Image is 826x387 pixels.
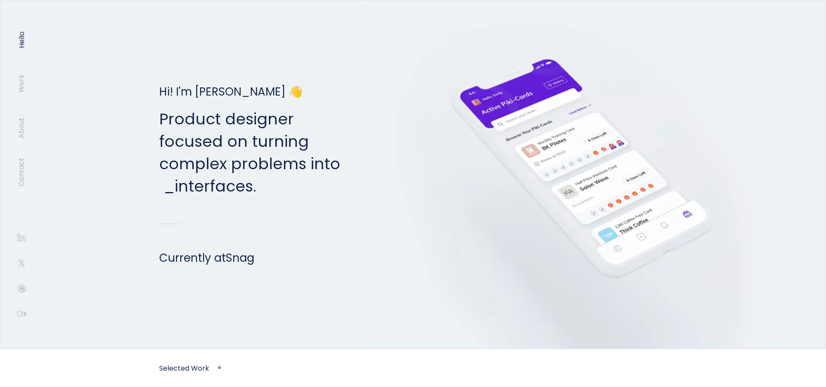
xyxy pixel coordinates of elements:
a: Snag [226,250,254,266]
h1: Hi! I'm [PERSON_NAME] 👋 [159,84,340,99]
a: Selected Work [159,363,209,373]
a: Work [17,74,26,93]
a: Contact [17,158,26,186]
h1: Currently at [159,250,340,266]
span: _ [163,175,175,197]
a: About [17,118,26,138]
a: Hello [17,31,26,48]
p: Product designer focused on turning complex problems into interfaces. [159,108,340,198]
